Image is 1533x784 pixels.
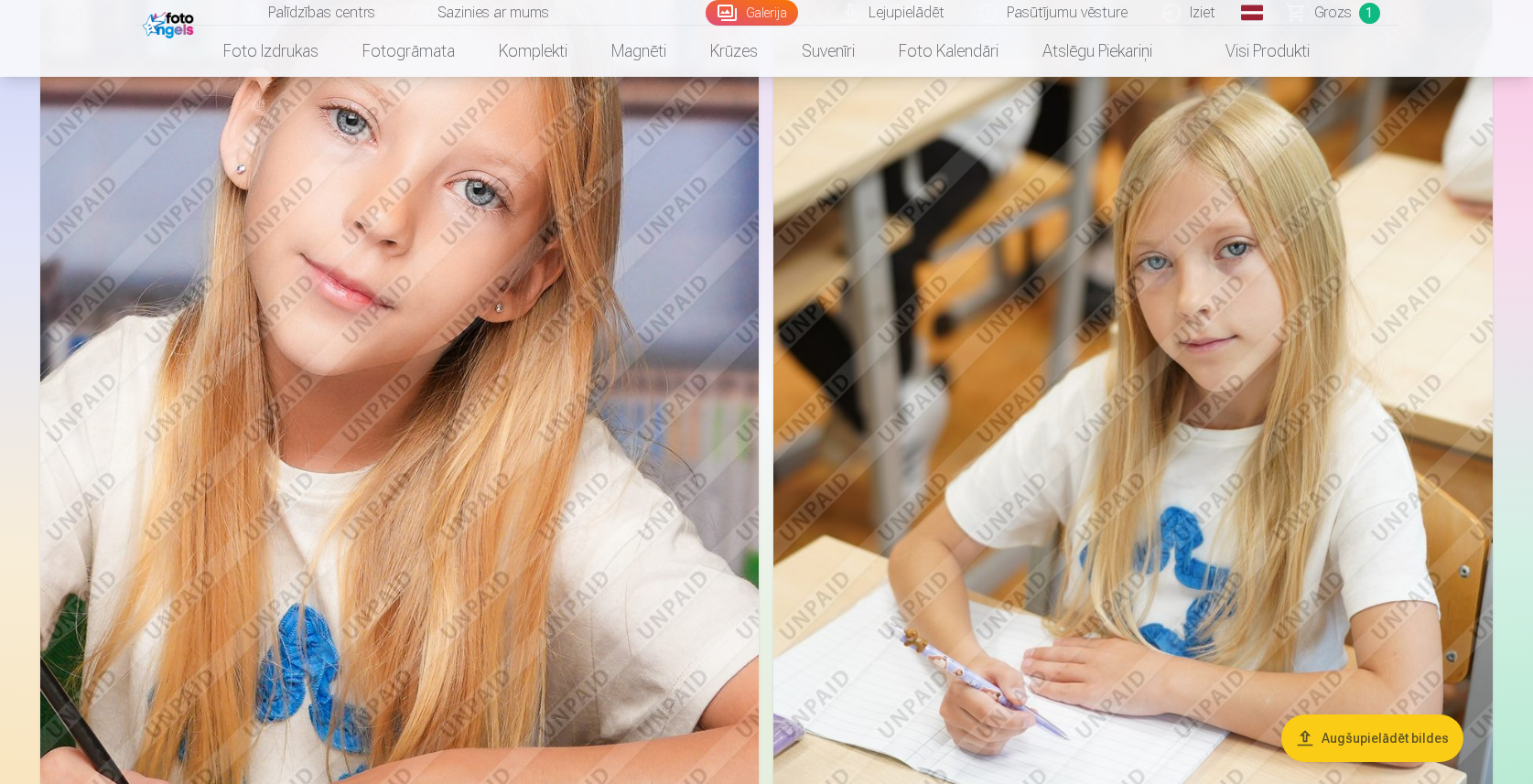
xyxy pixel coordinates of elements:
[1174,26,1332,77] a: Visi produkti
[1281,714,1463,762] button: Augšupielādēt bildes
[1314,2,1352,24] span: Grozs
[143,7,199,38] img: /fa1
[589,26,688,77] a: Magnēti
[688,26,780,77] a: Krūzes
[1359,3,1380,24] span: 1
[1020,26,1174,77] a: Atslēgu piekariņi
[780,26,877,77] a: Suvenīri
[477,26,589,77] a: Komplekti
[201,26,340,77] a: Foto izdrukas
[877,26,1020,77] a: Foto kalendāri
[340,26,477,77] a: Fotogrāmata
